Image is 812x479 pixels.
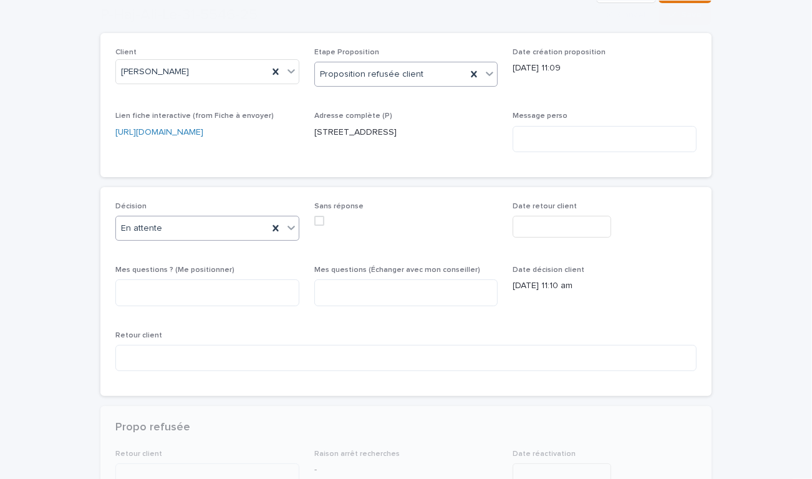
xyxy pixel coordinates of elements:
[314,463,498,477] p: -
[314,203,364,210] span: Sans réponse
[513,266,584,274] span: Date décision client
[115,49,137,56] span: Client
[513,112,568,120] span: Message perso
[314,49,379,56] span: Etape Proposition
[100,6,258,24] h2: P-Haj-Ali-Le-31-5546-25
[617,11,645,19] span: Cancel
[513,203,577,210] span: Date retour client
[513,62,697,75] p: [DATE] 11:09
[115,450,162,458] span: Retour client
[681,11,702,19] span: Save
[314,266,480,274] span: Mes questions (Échanger avec mon conseiller)
[115,421,190,435] h2: Propo refusée
[121,222,162,235] span: En attente
[115,203,147,210] span: Décision
[115,128,203,137] a: [URL][DOMAIN_NAME]
[513,450,576,458] span: Date réactivation
[513,279,697,293] p: [DATE] 11:10 am
[659,5,712,25] button: Save
[115,266,234,274] span: Mes questions ? (Me positionner)
[115,332,162,339] span: Retour client
[314,450,400,458] span: Raison arrêt recherches
[115,112,274,120] span: Lien fiche interactive (from Fiche à envoyer)
[314,112,392,120] span: Adresse complète (P)
[513,49,606,56] span: Date création proposition
[596,5,656,25] button: Cancel
[121,65,189,79] span: [PERSON_NAME]
[314,126,498,139] p: [STREET_ADDRESS]
[320,68,423,81] span: Proposition refusée client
